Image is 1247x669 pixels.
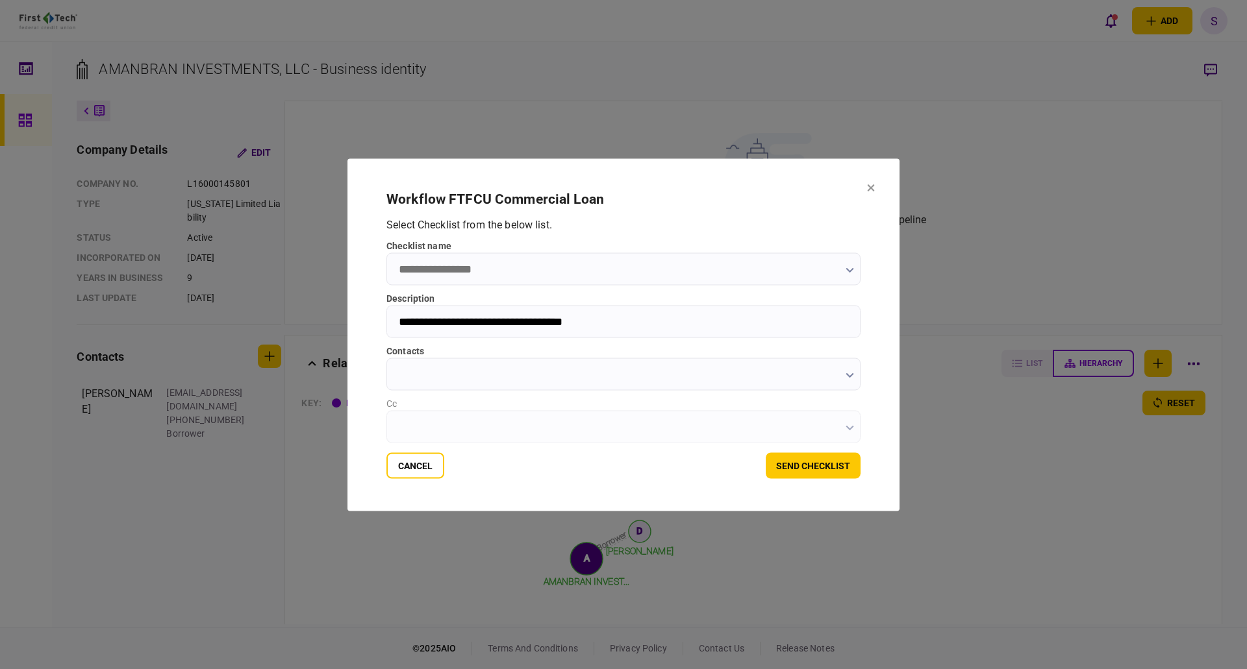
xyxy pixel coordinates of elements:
input: contacts [386,358,861,390]
input: Description [386,305,861,337]
label: Description [386,291,861,305]
h2: workflow FTFCU Commercial Loan [386,191,861,207]
div: Select Checklist from the below list . [386,217,861,232]
label: contacts [386,344,861,358]
label: checklist name [386,239,861,252]
button: Cancel [386,452,444,478]
div: Cc [386,396,861,410]
input: checklist name [386,252,861,285]
button: send checklist [766,452,861,478]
